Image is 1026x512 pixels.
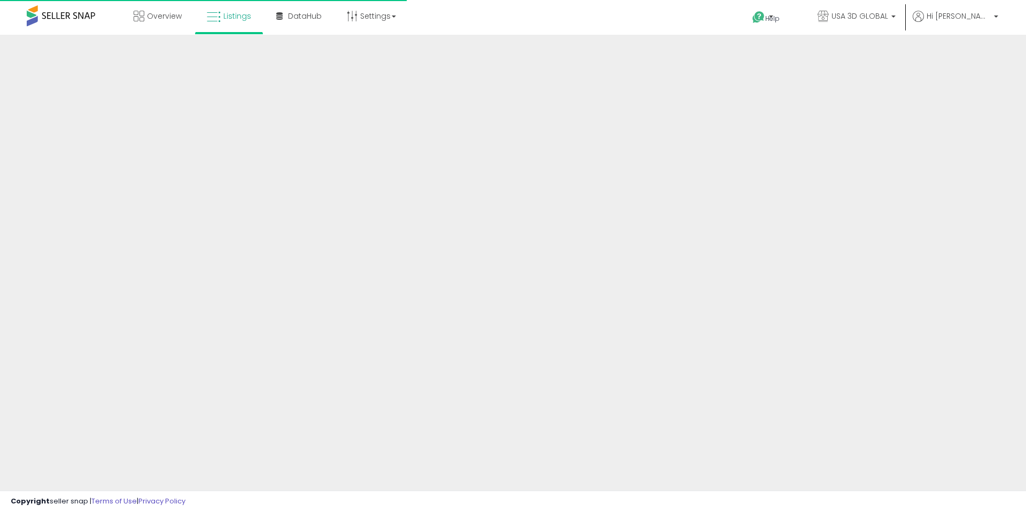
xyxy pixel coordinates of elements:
span: Listings [223,11,251,21]
span: Hi [PERSON_NAME] [927,11,991,21]
span: Help [765,14,780,23]
a: Hi [PERSON_NAME] [913,11,998,35]
i: Get Help [752,11,765,24]
span: USA 3D GLOBAL [831,11,888,21]
a: Help [744,3,800,35]
span: DataHub [288,11,322,21]
span: Overview [147,11,182,21]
